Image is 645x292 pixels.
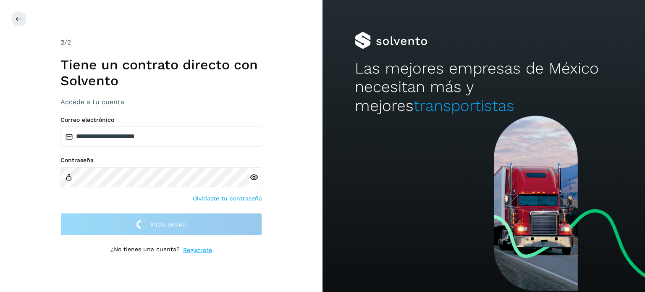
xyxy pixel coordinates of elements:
h2: Las mejores empresas de México necesitan más y mejores [355,59,613,115]
div: /2 [60,37,262,47]
label: Correo electrónico [60,116,262,124]
label: Contraseña [60,157,262,164]
button: Inicia sesión [60,213,262,236]
h1: Tiene un contrato directo con Solvento [60,57,262,89]
h3: Accede a tu cuenta [60,98,262,106]
span: Inicia sesión [150,221,186,227]
a: Regístrate [183,246,212,255]
span: transportistas [414,97,514,115]
a: Olvidaste tu contraseña [193,194,262,203]
span: 2 [60,38,64,46]
p: ¿No tienes una cuenta? [110,246,180,255]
